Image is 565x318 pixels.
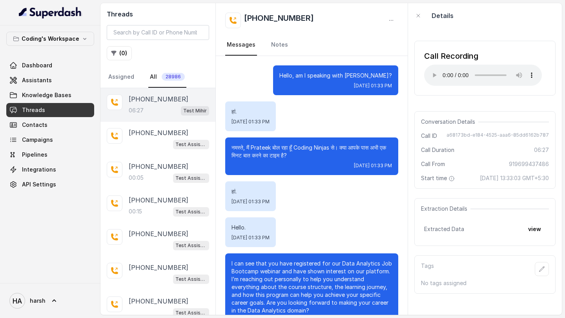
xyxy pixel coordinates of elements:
[13,297,22,305] text: HA
[424,65,542,86] audio: Your browser does not support the audio element.
[432,11,454,20] p: Details
[279,72,392,79] p: Hello, am I speaking with [PERSON_NAME]?
[6,148,94,162] a: Pipelines
[421,118,478,126] span: Conversation Details
[22,151,47,159] span: Pipelines
[424,51,542,61] div: Call Recording
[447,132,549,140] span: a68173bd-e184-4525-aaa6-85dd6162b787
[6,73,94,87] a: Assistants
[30,297,46,305] span: harsh
[6,58,94,72] a: Dashboard
[22,136,53,144] span: Campaigns
[175,174,207,182] p: Test Assistant- 2
[231,119,270,125] span: [DATE] 01:33 PM
[231,199,270,205] span: [DATE] 01:33 PM
[22,76,52,84] span: Assistants
[509,160,549,168] span: 919699437486
[175,208,207,216] p: Test Assistant- 2
[22,91,71,99] span: Knowledge Bases
[19,6,82,19] img: light.svg
[6,32,94,46] button: Coding's Workspace
[421,279,549,287] p: No tags assigned
[421,146,454,154] span: Call Duration
[129,174,144,182] p: 00:05
[231,260,392,314] p: I can see that you have registered for our Data Analytics Job Bootcamp webinar and have shown int...
[231,235,270,241] span: [DATE] 01:33 PM
[270,34,290,56] a: Notes
[183,107,207,115] p: Test Mihir
[129,195,188,205] p: [PHONE_NUMBER]
[107,67,209,88] nav: Tabs
[354,83,392,89] span: [DATE] 01:33 PM
[175,242,207,249] p: Test Assistant- 2
[129,94,188,104] p: [PHONE_NUMBER]
[6,163,94,177] a: Integrations
[225,34,257,56] a: Messages
[22,106,45,114] span: Threads
[6,177,94,192] a: API Settings
[231,188,270,195] p: हां.
[534,146,549,154] span: 06:27
[129,296,188,306] p: [PHONE_NUMBER]
[175,309,207,317] p: Test Assistant- 2
[129,162,188,171] p: [PHONE_NUMBER]
[129,229,188,238] p: [PHONE_NUMBER]
[231,224,270,231] p: Hello.
[175,141,207,148] p: Test Assistant- 2
[22,61,52,69] span: Dashboard
[421,205,470,213] span: Extraction Details
[175,275,207,283] p: Test Assistant- 2
[107,25,209,40] input: Search by Call ID or Phone Number
[231,108,270,116] p: हां.
[129,107,144,114] p: 06:27
[107,46,132,60] button: (0)
[6,118,94,132] a: Contacts
[162,73,185,81] span: 28986
[480,174,549,182] span: [DATE] 13:33:03 GMT+5:30
[129,263,188,272] p: [PHONE_NUMBER]
[22,34,79,43] p: Coding's Workspace
[231,144,392,159] p: नमस्ते, मैं Prateek बोल रहा हूँ Coding Ninjas से। क्या आपके पास अभी एक मिनट बात करने का टाइम है?
[22,121,47,129] span: Contacts
[6,103,94,117] a: Threads
[107,67,136,88] a: Assigned
[129,208,142,215] p: 00:15
[421,132,437,140] span: Call ID
[22,166,56,173] span: Integrations
[421,262,434,276] p: Tags
[129,128,188,137] p: [PHONE_NUMBER]
[148,67,186,88] a: All28986
[225,34,398,56] nav: Tabs
[421,160,445,168] span: Call From
[354,163,392,169] span: [DATE] 01:33 PM
[424,225,464,233] span: Extracted Data
[6,290,94,312] a: harsh
[523,222,546,236] button: view
[6,133,94,147] a: Campaigns
[107,9,209,19] h2: Threads
[421,174,456,182] span: Start time
[6,88,94,102] a: Knowledge Bases
[244,13,314,28] h2: [PHONE_NUMBER]
[22,181,56,188] span: API Settings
